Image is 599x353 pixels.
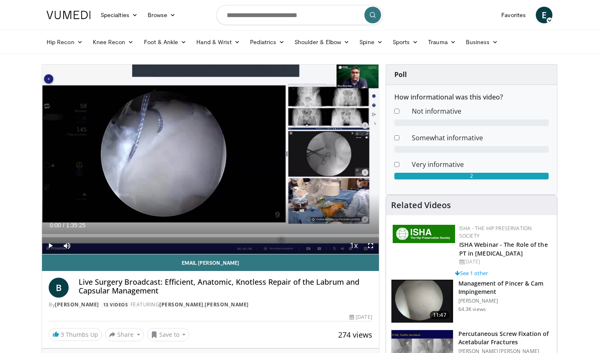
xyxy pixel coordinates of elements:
a: Spine [354,34,387,50]
a: ISHA - The Hip Preservation Society [459,225,532,239]
a: Pediatrics [245,34,290,50]
a: See 1 other [455,269,488,277]
span: 274 views [338,330,372,340]
button: Fullscreen [362,237,379,254]
a: [PERSON_NAME] [159,301,203,308]
a: B [49,278,69,298]
div: By FEATURING , [49,301,372,308]
button: Save to [147,328,190,341]
a: [PERSON_NAME] [55,301,99,308]
span: / [63,222,64,229]
p: [PERSON_NAME] [458,298,552,304]
div: [DATE] [349,313,372,321]
a: 13 Videos [100,301,131,308]
a: Trauma [423,34,461,50]
h4: Live Surgery Broadcast: Efficient, Anatomic, Knotless Repair of the Labrum and Capsular Management [79,278,372,296]
button: Playback Rate [346,237,362,254]
div: Progress Bar [42,234,379,237]
h3: Management of Pincer & Cam Impingement [458,279,552,296]
a: Browse [143,7,181,23]
a: Hand & Wrist [191,34,245,50]
img: a9f71565-a949-43e5-a8b1-6790787a27eb.jpg.150x105_q85_autocrop_double_scale_upscale_version-0.2.jpg [393,225,455,243]
p: 64.3K views [458,306,486,313]
a: Favorites [496,7,531,23]
a: Foot & Ankle [139,34,192,50]
button: Play [42,237,59,254]
a: Shoulder & Elbow [290,34,354,50]
a: [PERSON_NAME] [205,301,249,308]
a: Specialties [96,7,143,23]
a: Knee Recon [88,34,139,50]
a: 11:47 Management of Pincer & Cam Impingement [PERSON_NAME] 64.3K views [391,279,552,323]
dd: Very informative [406,159,555,169]
span: 3 [61,331,64,338]
a: ISHA Webinar - The Role of the PT in [MEDICAL_DATA] [459,241,548,257]
div: 2 [394,173,549,179]
dd: Somewhat informative [406,133,555,143]
h6: How informational was this video? [394,93,549,101]
h4: Related Videos [391,200,451,210]
span: 11:47 [430,311,450,319]
span: 0:00 [50,222,61,229]
h3: Percutaneous Screw Fixation of Acetabular Fractures [458,330,552,346]
img: 38483_0000_3.png.150x105_q85_crop-smart_upscale.jpg [391,280,453,323]
strong: Poll [394,70,407,79]
img: VuMedi Logo [47,11,91,19]
dd: Not informative [406,106,555,116]
a: Sports [388,34,423,50]
a: Hip Recon [42,34,88,50]
a: 3 Thumbs Up [49,328,102,341]
button: Mute [59,237,75,254]
input: Search topics, interventions [216,5,383,25]
video-js: Video Player [42,65,379,254]
div: [DATE] [459,258,550,266]
a: Business [461,34,503,50]
a: Email [PERSON_NAME] [42,254,379,271]
button: Share [105,328,144,341]
span: 1:35:25 [66,222,86,229]
a: E [536,7,552,23]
